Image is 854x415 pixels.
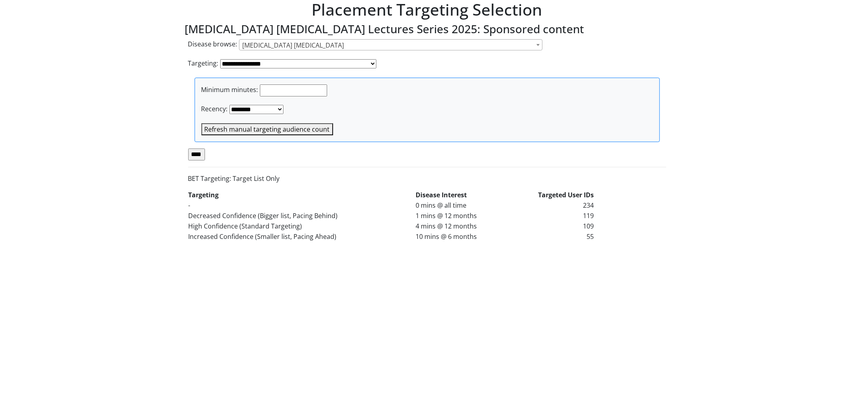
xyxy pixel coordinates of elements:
td: 4 mins @ 12 months [415,221,509,231]
label: Disease browse: [188,39,237,49]
td: - [188,200,415,211]
td: 109 [509,221,594,231]
th: Targeted User IDs [509,190,594,200]
p: BET Targeting: Target List Only [188,174,666,183]
span: [MEDICAL_DATA] [MEDICAL_DATA] [243,41,344,50]
td: 0 mins @ all time [415,200,509,211]
td: 1 mins @ 12 months [415,211,509,221]
td: Decreased Confidence (Bigger list, Pacing Behind) [188,211,415,221]
label: Recency: [201,104,228,114]
span: Iron deficiency anemia [239,40,542,51]
td: 10 mins @ 6 months [415,231,509,242]
td: 234 [509,200,594,211]
th: Disease Interest [415,190,509,200]
button: Refresh manual targeting audience count [201,123,333,135]
label: Minimum minutes: [201,85,258,94]
th: Targeting [188,190,415,200]
span: Iron deficiency anemia [239,39,543,50]
td: 55 [509,231,594,242]
label: Targeting: [188,58,219,68]
td: 119 [509,211,594,221]
td: High Confidence (Standard Targeting) [188,221,415,231]
td: Increased Confidence (Smaller list, Pacing Ahead) [188,231,415,242]
h3: [MEDICAL_DATA] [MEDICAL_DATA] Lectures Series 2025: Sponsored content [185,22,669,36]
